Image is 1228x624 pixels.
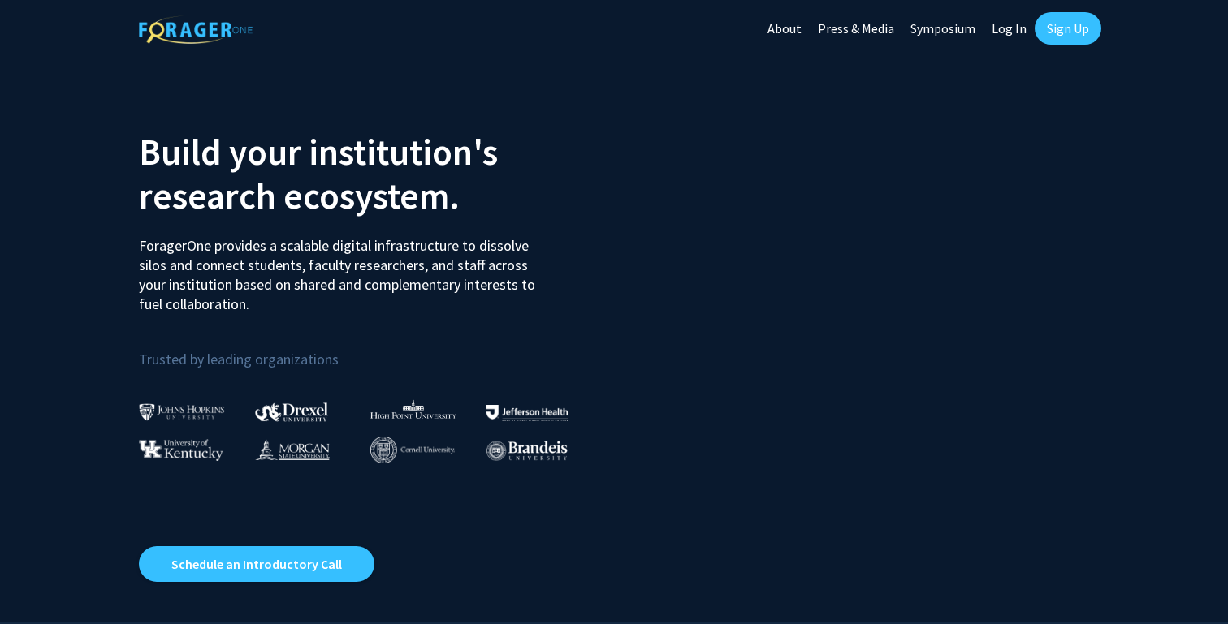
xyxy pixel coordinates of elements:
a: Sign Up [1035,12,1101,45]
img: High Point University [370,399,456,419]
p: Trusted by leading organizations [139,327,602,372]
img: ForagerOne Logo [139,15,253,44]
img: Brandeis University [486,441,568,461]
p: ForagerOne provides a scalable digital infrastructure to dissolve silos and connect students, fac... [139,224,547,314]
h2: Build your institution's research ecosystem. [139,130,602,217]
img: University of Kentucky [139,439,223,461]
img: Morgan State University [255,439,330,460]
img: Thomas Jefferson University [486,405,568,420]
img: Drexel University [255,402,328,421]
img: Johns Hopkins University [139,403,225,420]
a: Opens in a new tab [139,546,374,582]
img: Cornell University [370,437,455,463]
